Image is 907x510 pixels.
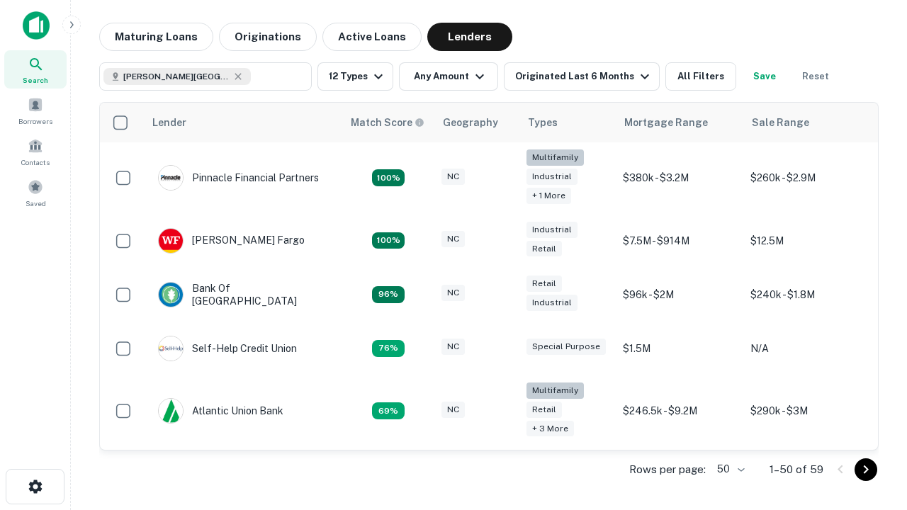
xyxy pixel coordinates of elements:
div: Matching Properties: 15, hasApolloMatch: undefined [372,232,405,249]
span: [PERSON_NAME][GEOGRAPHIC_DATA], [GEOGRAPHIC_DATA] [123,70,230,83]
div: NC [441,339,465,355]
span: Search [23,74,48,86]
td: $7.5M - $914M [616,214,743,268]
button: Originations [219,23,317,51]
td: N/A [743,322,871,375]
th: Capitalize uses an advanced AI algorithm to match your search with the best lender. The match sco... [342,103,434,142]
p: 1–50 of 59 [770,461,823,478]
div: Capitalize uses an advanced AI algorithm to match your search with the best lender. The match sco... [351,115,424,130]
img: picture [159,399,183,423]
iframe: Chat Widget [836,351,907,419]
a: Saved [4,174,67,212]
a: Search [4,50,67,89]
div: + 3 more [526,421,574,437]
div: Self-help Credit Union [158,336,297,361]
button: Maturing Loans [99,23,213,51]
button: 12 Types [317,62,393,91]
div: Bank Of [GEOGRAPHIC_DATA] [158,282,328,307]
div: Matching Properties: 11, hasApolloMatch: undefined [372,340,405,357]
button: Go to next page [855,458,877,481]
h6: Match Score [351,115,422,130]
td: $290k - $3M [743,375,871,447]
span: Contacts [21,157,50,168]
div: Retail [526,241,562,257]
img: capitalize-icon.png [23,11,50,40]
span: Saved [26,198,46,209]
th: Sale Range [743,103,871,142]
div: Atlantic Union Bank [158,398,283,424]
div: Lender [152,114,186,131]
div: 50 [711,459,747,480]
button: Any Amount [399,62,498,91]
div: Industrial [526,222,578,238]
div: Matching Properties: 26, hasApolloMatch: undefined [372,169,405,186]
td: $1.5M [616,322,743,375]
div: NC [441,231,465,247]
div: Matching Properties: 10, hasApolloMatch: undefined [372,402,405,419]
div: NC [441,169,465,185]
div: Geography [443,114,498,131]
div: NC [441,402,465,418]
td: $246.5k - $9.2M [616,375,743,447]
div: [PERSON_NAME] Fargo [158,228,305,254]
td: $240k - $1.8M [743,268,871,322]
a: Borrowers [4,91,67,130]
button: Originated Last 6 Months [504,62,660,91]
button: All Filters [665,62,736,91]
div: Sale Range [752,114,809,131]
th: Lender [144,103,342,142]
img: picture [159,336,183,361]
img: picture [159,283,183,307]
div: Types [528,114,558,131]
div: Special Purpose [526,339,606,355]
td: $96k - $2M [616,268,743,322]
a: Contacts [4,132,67,171]
button: Reset [793,62,838,91]
th: Mortgage Range [616,103,743,142]
p: Rows per page: [629,461,706,478]
div: Industrial [526,169,578,185]
td: $380k - $3.2M [616,142,743,214]
div: Industrial [526,295,578,311]
span: Borrowers [18,115,52,127]
div: Multifamily [526,149,584,166]
th: Types [519,103,616,142]
button: Save your search to get updates of matches that match your search criteria. [742,62,787,91]
div: Mortgage Range [624,114,708,131]
div: Retail [526,402,562,418]
th: Geography [434,103,519,142]
div: Multifamily [526,382,584,399]
button: Lenders [427,23,512,51]
div: NC [441,285,465,301]
div: + 1 more [526,188,571,204]
div: Retail [526,276,562,292]
td: $12.5M [743,214,871,268]
td: $260k - $2.9M [743,142,871,214]
div: Pinnacle Financial Partners [158,165,319,191]
div: Originated Last 6 Months [515,68,653,85]
img: picture [159,166,183,190]
div: Matching Properties: 14, hasApolloMatch: undefined [372,286,405,303]
img: picture [159,229,183,253]
button: Active Loans [322,23,422,51]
